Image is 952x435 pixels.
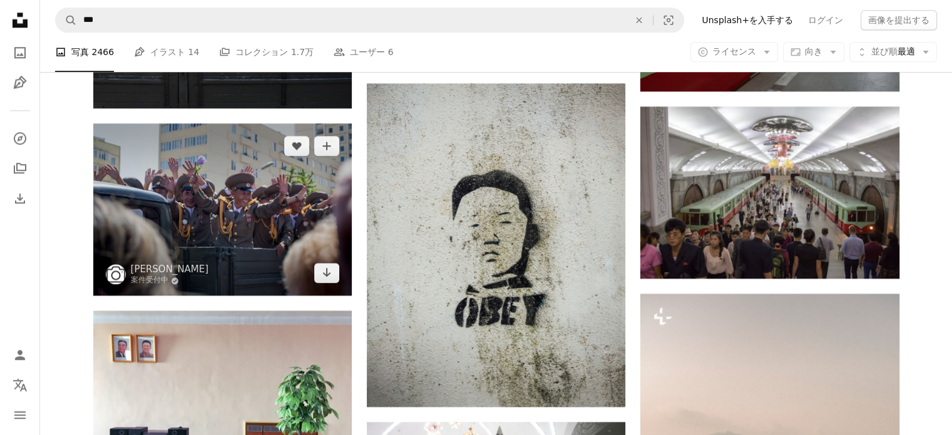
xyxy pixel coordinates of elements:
[8,8,33,35] a: ホーム — Unsplash
[871,46,915,59] span: 最適
[640,187,899,198] a: 昼間の電車内の人々
[625,8,653,32] button: 全てクリア
[849,43,937,63] button: 並び順最適
[8,372,33,397] button: 言語
[93,123,352,295] img: 昼間、白いコンクリートの建物のそばに立つ緑と茶色の制服を着た人々
[55,8,684,33] form: サイト内でビジュアルを探す
[783,43,844,63] button: 向き
[56,8,77,32] button: Unsplashで検索する
[861,10,937,30] button: 画像を提出する
[106,264,126,284] img: Mike Bravoのプロフィールを見る
[8,40,33,65] a: 写真
[8,186,33,211] a: ダウンロード履歴
[8,156,33,181] a: コレクション
[93,402,352,413] a: 茶色の木製テーブルに黒いステレオコンポーネント
[93,203,352,215] a: 昼間、白いコンクリートの建物のそばに立つ緑と茶色の制服を着た人々
[712,47,756,57] span: ライセンス
[8,342,33,367] a: ログイン / 登録する
[805,47,822,57] span: 向き
[871,47,898,57] span: 並び順
[134,33,199,73] a: イラスト 14
[334,33,393,73] a: ユーザー 6
[690,43,778,63] button: ライセンス
[284,136,309,156] button: いいね！
[314,263,339,283] a: ダウンロード
[640,106,899,279] img: 昼間の電車内の人々
[388,46,394,59] span: 6
[8,70,33,95] a: イラスト
[8,126,33,151] a: 探す
[367,83,625,407] img: 白黒の人間の顔の描画
[8,402,33,427] button: メニュー
[314,136,339,156] button: コレクションに追加する
[219,33,314,73] a: コレクション 1.7万
[188,46,200,59] span: 14
[131,263,209,275] a: [PERSON_NAME]
[694,10,801,30] a: Unsplash+を入手する
[367,239,625,250] a: 白黒の人間の顔の描画
[291,46,314,59] span: 1.7万
[653,8,683,32] button: ビジュアル検索
[801,10,851,30] a: ログイン
[131,275,209,285] a: 案件受付中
